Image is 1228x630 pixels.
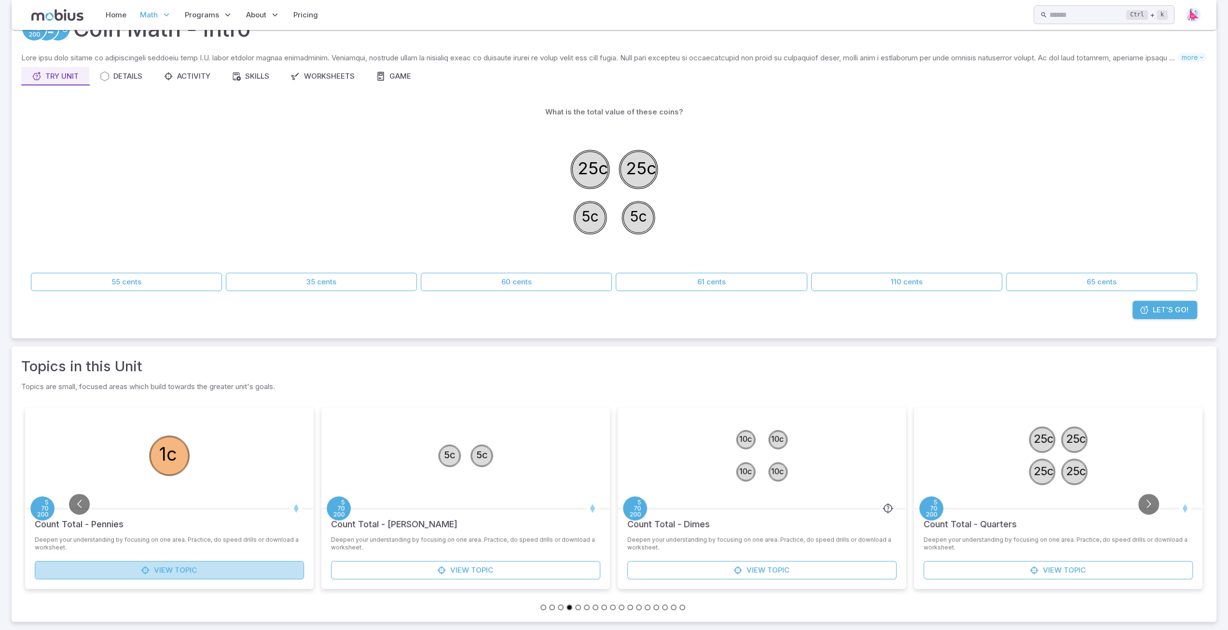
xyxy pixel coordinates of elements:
[924,561,1193,579] a: ViewTopic
[154,565,173,575] span: View
[30,496,55,520] a: Place Value
[627,604,633,610] button: Go to slide 11
[1066,432,1086,446] text: 25c
[21,381,1207,392] p: Topics are small, focused areas which build towards the greater unit's goals.
[540,604,546,610] button: Go to slide 1
[924,508,1017,531] h5: Count Total - Quarters
[32,71,79,82] div: Try Unit
[746,565,765,575] span: View
[100,71,142,82] div: Details
[1034,432,1053,446] text: 25c
[1138,494,1159,515] button: Go to next slide
[103,4,129,26] a: Home
[1153,305,1188,315] span: Let's Go!
[1066,464,1086,478] text: 25c
[69,494,90,515] button: Go to previous slide
[327,496,351,520] a: Place Value
[376,71,411,82] div: Game
[627,536,897,551] p: Deepen your understanding by focusing on one area. Practice, do speed drills or download a worksh...
[771,466,784,476] text: 10c
[662,604,668,610] button: Go to slide 15
[575,604,581,610] button: Go to slide 5
[623,496,647,520] a: Place Value
[767,565,789,575] span: Topic
[140,10,158,20] span: Math
[31,273,222,291] button: 55 cents
[450,565,469,575] span: View
[331,561,600,579] a: ViewTopic
[616,273,807,291] button: 61 cents
[582,208,599,225] text: 5c
[1006,273,1197,291] button: 65 cents
[246,10,266,20] span: About
[627,508,710,531] h5: Count Total - Dimes
[476,449,487,461] text: 5c
[626,158,656,178] text: 25c
[444,449,455,461] text: 5c
[1126,10,1148,20] kbd: Ctrl
[1186,8,1200,22] img: right-triangle.svg
[1034,464,1053,478] text: 25c
[175,565,197,575] span: Topic
[164,71,210,82] div: Activity
[771,434,784,444] text: 10c
[679,604,685,610] button: Go to slide 17
[331,508,457,531] h5: Count Total - [PERSON_NAME]
[558,604,564,610] button: Go to slide 3
[627,561,897,579] a: ViewTopic
[1157,10,1168,20] kbd: k
[331,536,600,551] p: Deepen your understanding by focusing on one area. Practice, do speed drills or download a worksh...
[226,273,417,291] button: 35 cents
[739,434,752,444] text: 10c
[811,273,1002,291] button: 110 cents
[21,356,142,377] a: Topics in this Unit
[471,565,493,575] span: Topic
[630,208,647,225] text: 5c
[653,604,659,610] button: Go to slide 14
[1132,301,1197,319] a: Let's Go!
[1063,565,1086,575] span: Topic
[739,466,752,476] text: 10c
[35,508,124,531] h5: Count Total - Pennies
[290,71,355,82] div: Worksheets
[185,10,219,20] span: Programs
[159,443,177,465] text: 1c
[610,604,616,610] button: Go to slide 9
[645,604,650,610] button: Go to slide 13
[584,604,590,610] button: Go to slide 6
[21,53,1178,63] p: Lore ipsu dolo sitame co adipiscingeli seddoeiu temp I.U. labor etdolor magnaa enimadminim. Venia...
[578,158,608,178] text: 25c
[601,604,607,610] button: Go to slide 8
[636,604,642,610] button: Go to slide 12
[919,496,943,520] a: Place Value
[566,604,572,610] button: Go to slide 4
[924,536,1193,551] p: Deepen your understanding by focusing on one area. Practice, do speed drills or download a worksh...
[35,561,304,579] a: ViewTopic
[1126,9,1168,21] div: +
[421,273,612,291] button: 60 cents
[232,71,269,82] div: Skills
[1043,565,1062,575] span: View
[35,536,304,551] p: Deepen your understanding by focusing on one area. Practice, do speed drills or download a worksh...
[671,604,676,610] button: Go to slide 16
[549,604,555,610] button: Go to slide 2
[593,604,598,610] button: Go to slide 7
[290,4,321,26] a: Pricing
[619,604,624,610] button: Go to slide 10
[545,107,683,117] p: What is the total value of these coins?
